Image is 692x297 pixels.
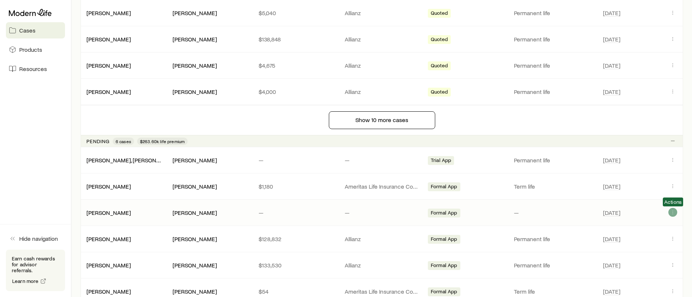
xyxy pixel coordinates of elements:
div: [PERSON_NAME] [86,88,131,96]
p: $128,832 [259,235,333,243]
p: $138,848 [259,36,333,43]
div: [PERSON_NAME] [173,235,217,243]
p: Permanent life [514,235,594,243]
button: Hide navigation [6,230,65,247]
p: $4,000 [259,88,333,95]
span: Formal App [431,236,457,244]
p: Earn cash rewards for advisor referrals. [12,256,59,273]
div: [PERSON_NAME] [173,156,217,164]
span: Quoted [431,10,448,18]
button: Show 10 more cases [329,111,435,129]
p: Term life [514,288,594,295]
span: Products [19,46,42,53]
p: Permanent life [514,88,594,95]
a: [PERSON_NAME] [86,235,131,242]
span: Quoted [431,89,448,97]
span: $263.60k life premium [140,138,185,144]
div: [PERSON_NAME] [173,9,217,17]
div: [PERSON_NAME] [173,62,217,70]
div: [PERSON_NAME] [86,36,131,43]
span: [DATE] [603,88,620,95]
span: [DATE] [603,209,620,216]
p: Permanent life [514,36,594,43]
p: Permanent life [514,62,594,69]
span: Formal App [431,210,457,217]
p: Allianz [345,261,419,269]
span: [DATE] [603,9,620,17]
a: [PERSON_NAME] [86,88,131,95]
div: [PERSON_NAME], [PERSON_NAME] [86,156,161,164]
div: [PERSON_NAME] [173,288,217,296]
div: [PERSON_NAME] [86,183,131,190]
div: [PERSON_NAME] [173,88,217,96]
p: — [345,156,419,164]
span: Formal App [431,288,457,296]
p: Permanent life [514,261,594,269]
span: 6 cases [116,138,131,144]
span: [DATE] [603,62,620,69]
p: — [514,209,594,216]
div: [PERSON_NAME] [86,288,131,296]
span: [DATE] [603,288,620,295]
p: — [259,156,333,164]
span: Quoted [431,36,448,44]
p: $1,180 [259,183,333,190]
a: [PERSON_NAME] [86,62,131,69]
a: Products [6,41,65,58]
a: [PERSON_NAME] [86,288,131,295]
a: [PERSON_NAME] [86,261,131,269]
div: [PERSON_NAME] [86,235,131,243]
p: Ameritas Life Insurance Corp. (Ameritas) [345,288,419,295]
div: [PERSON_NAME] [173,183,217,190]
div: [PERSON_NAME] [86,9,131,17]
p: $4,675 [259,62,333,69]
span: Quoted [431,63,448,70]
span: Hide navigation [19,235,58,242]
span: [DATE] [603,183,620,190]
p: Allianz [345,88,419,95]
div: [PERSON_NAME] [86,261,131,269]
a: Resources [6,61,65,77]
span: Resources [19,65,47,72]
a: [PERSON_NAME] [86,36,131,43]
a: [PERSON_NAME] [86,209,131,216]
p: Pending [86,138,110,144]
p: Allianz [345,235,419,243]
p: — [345,209,419,216]
p: $54 [259,288,333,295]
a: [PERSON_NAME], [PERSON_NAME] [86,156,177,163]
div: [PERSON_NAME] [173,209,217,217]
span: [DATE] [603,261,620,269]
p: $133,530 [259,261,333,269]
p: Ameritas Life Insurance Corp. (Ameritas) [345,183,419,190]
p: Permanent life [514,156,594,164]
div: Earn cash rewards for advisor referrals.Learn more [6,250,65,291]
span: [DATE] [603,36,620,43]
p: Term life [514,183,594,190]
p: Allianz [345,9,419,17]
p: Allianz [345,36,419,43]
span: Cases [19,27,35,34]
a: Cases [6,22,65,38]
span: Actions [664,199,682,205]
span: [DATE] [603,156,620,164]
p: Allianz [345,62,419,69]
span: [DATE] [603,235,620,243]
span: Trial App [431,157,451,165]
p: Permanent life [514,9,594,17]
p: — [259,209,333,216]
a: [PERSON_NAME] [86,183,131,190]
div: [PERSON_NAME] [173,261,217,269]
span: Learn more [12,279,39,284]
p: $5,040 [259,9,333,17]
span: Formal App [431,262,457,270]
div: [PERSON_NAME] [173,36,217,43]
a: [PERSON_NAME] [86,9,131,16]
span: Formal App [431,183,457,191]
